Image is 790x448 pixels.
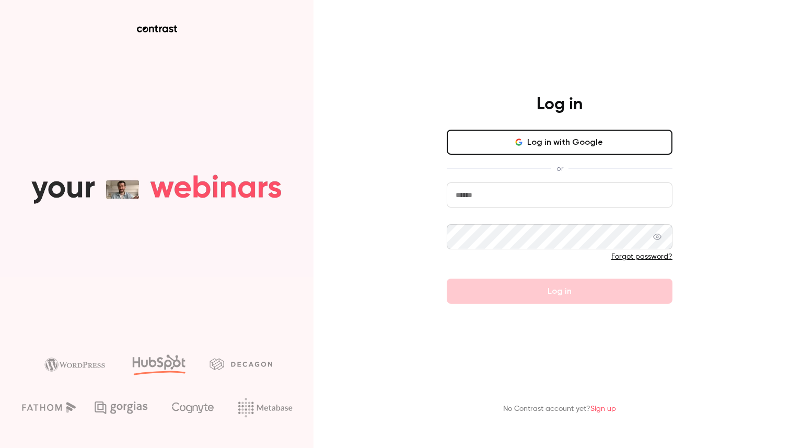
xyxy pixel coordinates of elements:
[447,130,672,155] button: Log in with Google
[503,404,616,415] p: No Contrast account yet?
[611,253,672,260] a: Forgot password?
[590,405,616,412] a: Sign up
[537,94,583,115] h4: Log in
[210,358,272,370] img: decagon
[551,163,568,174] span: or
